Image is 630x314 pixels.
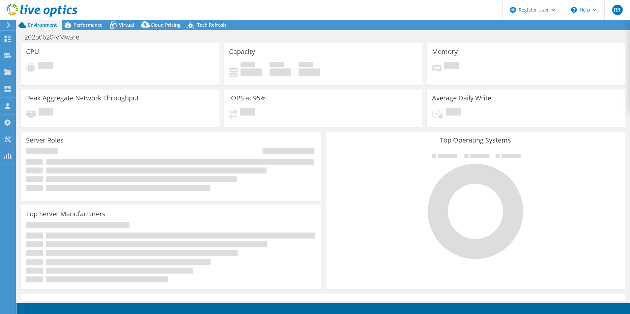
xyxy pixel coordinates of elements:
[21,34,90,41] h1: 20250620-VMware
[26,210,105,218] h3: Top Server Manufacturers
[73,22,102,28] span: Performance
[432,94,491,102] h3: Average Daily Write
[241,62,255,68] span: Used
[119,22,134,28] span: Virtual
[571,7,577,13] svg: \n
[26,137,64,144] h3: Server Roles
[330,137,620,144] h3: Top Operating Systems
[229,94,266,102] h3: IOPS at 95%
[229,48,255,55] h3: Capacity
[270,62,284,68] span: Free
[432,48,458,55] h3: Memory
[39,108,53,117] span: Pending
[28,22,57,28] span: Environment
[151,22,181,28] span: Cloud Pricing
[38,62,53,71] span: Pending
[241,68,262,76] h4: 0 GiB
[299,62,313,68] span: Total
[240,108,255,117] span: Pending
[26,94,139,102] h3: Peak Aggregate Network Throughput
[444,62,459,71] span: Pending
[197,22,226,28] span: Tech Refresh
[446,108,461,117] span: Pending
[299,68,320,76] h4: 0 GiB
[26,48,39,55] h3: CPU
[270,68,291,76] h4: 0 GiB
[612,5,623,15] span: RR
